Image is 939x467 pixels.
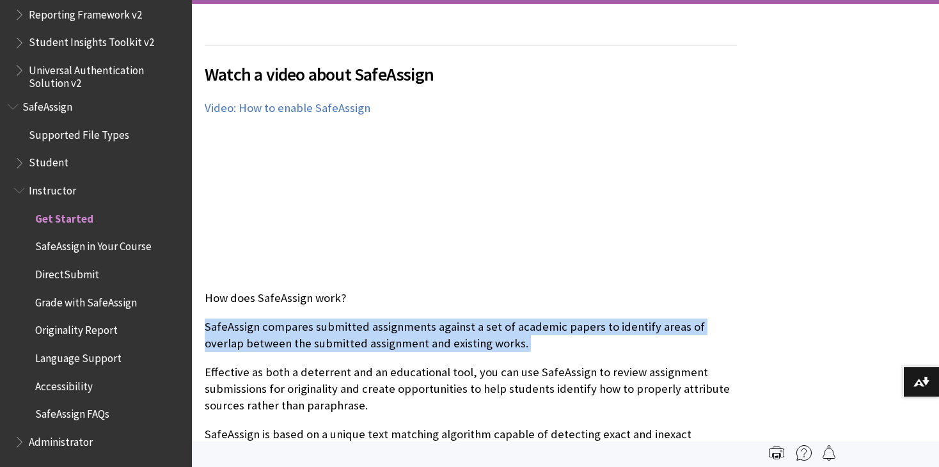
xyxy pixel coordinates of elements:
span: DirectSubmit [35,264,99,281]
span: Grade with SafeAssign [35,292,137,309]
span: Watch a video about SafeAssign [205,61,737,88]
span: Originality Report [35,320,118,337]
span: SafeAssign [22,96,72,113]
p: How does SafeAssign work? [205,290,737,306]
span: Student [29,152,68,170]
span: Get Started [35,208,93,225]
p: SafeAssign is based on a unique text matching algorithm capable of detecting exact and inexact ma... [205,426,737,459]
p: Effective as both a deterrent and an educational tool, you can use SafeAssign to review assignmen... [205,364,737,415]
a: Video: How to enable SafeAssign [205,100,370,116]
nav: Book outline for Blackboard SafeAssign [8,96,184,453]
img: Follow this page [821,445,837,461]
span: Supported File Types [29,124,129,141]
span: Administrator [29,431,93,448]
span: Student Insights Toolkit v2 [29,32,154,49]
span: SafeAssign in Your Course [35,236,152,253]
span: Reporting Framework v2 [29,4,142,21]
span: Universal Authentication Solution v2 [29,59,183,90]
span: Language Support [35,347,122,365]
span: Instructor [29,180,76,197]
img: More help [796,445,812,461]
img: Print [769,445,784,461]
p: SafeAssign compares submitted assignments against a set of academic papers to identify areas of o... [205,319,737,352]
span: SafeAssign FAQs [35,404,109,421]
span: Accessibility [35,376,93,393]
